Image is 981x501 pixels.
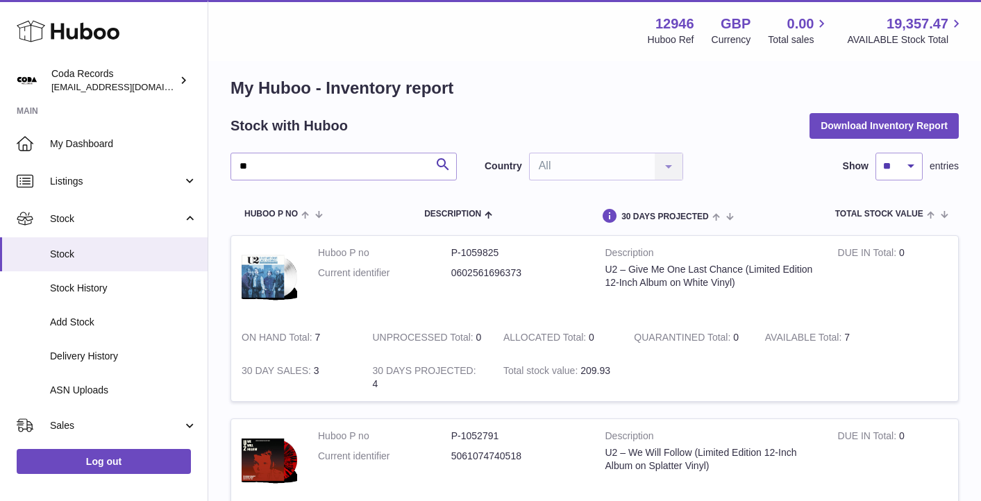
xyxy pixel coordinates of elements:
strong: Description [605,430,817,446]
td: 7 [231,321,362,355]
span: ASN Uploads [50,384,197,397]
button: Download Inventory Report [810,113,959,138]
span: Sales [50,419,183,432]
strong: QUARANTINED Total [634,332,733,346]
label: Country [485,160,522,173]
a: Log out [17,449,191,474]
td: 4 [362,354,492,401]
td: 3 [231,354,362,401]
a: 19,357.47 AVAILABLE Stock Total [847,15,964,46]
span: Listings [50,175,183,188]
dt: Current identifier [318,450,451,463]
span: 0.00 [787,15,814,33]
dd: 0602561696373 [451,266,585,280]
span: entries [930,160,959,173]
td: 0 [362,321,492,355]
span: Stock [50,212,183,226]
dt: Huboo P no [318,246,451,260]
strong: Description [605,246,817,263]
span: Huboo P no [244,210,298,219]
span: 19,357.47 [887,15,948,33]
strong: UNPROCESSED Total [372,332,476,346]
dd: P-1059825 [451,246,585,260]
h2: Stock with Huboo [230,117,348,135]
dt: Current identifier [318,266,451,280]
span: AVAILABLE Stock Total [847,33,964,46]
span: Add Stock [50,316,197,329]
span: Stock History [50,282,197,295]
strong: GBP [721,15,751,33]
strong: DUE IN Total [838,247,899,262]
div: Huboo Ref [648,33,694,46]
span: 0 [733,332,739,343]
td: 0 [828,236,958,321]
a: 0.00 Total sales [768,15,830,46]
strong: Total stock value [503,365,580,380]
img: product image [242,246,297,307]
span: 30 DAYS PROJECTED [621,212,709,221]
label: Show [843,160,869,173]
h1: My Huboo - Inventory report [230,77,959,99]
span: Description [424,210,481,219]
strong: 30 DAYS PROJECTED [372,365,476,380]
dd: P-1052791 [451,430,585,443]
dt: Huboo P no [318,430,451,443]
div: Coda Records [51,67,176,94]
span: Delivery History [50,350,197,363]
strong: 12946 [655,15,694,33]
div: U2 – Give Me One Last Chance (Limited Edition 12-Inch Album on White Vinyl) [605,263,817,289]
dd: 5061074740518 [451,450,585,463]
strong: DUE IN Total [838,430,899,445]
strong: AVAILABLE Total [765,332,844,346]
span: Stock [50,248,197,261]
span: Total sales [768,33,830,46]
span: Total stock value [835,210,923,219]
td: 7 [755,321,885,355]
span: My Dashboard [50,137,197,151]
div: Currency [712,33,751,46]
strong: ON HAND Total [242,332,315,346]
img: product image [242,430,297,490]
strong: ALLOCATED Total [503,332,589,346]
span: 209.93 [580,365,610,376]
td: 0 [493,321,623,355]
div: U2 – We Will Follow (Limited Edition 12-Inch Album on Splatter Vinyl) [605,446,817,473]
strong: 30 DAY SALES [242,365,314,380]
span: [EMAIL_ADDRESS][DOMAIN_NAME] [51,81,204,92]
img: haz@pcatmedia.com [17,70,37,91]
